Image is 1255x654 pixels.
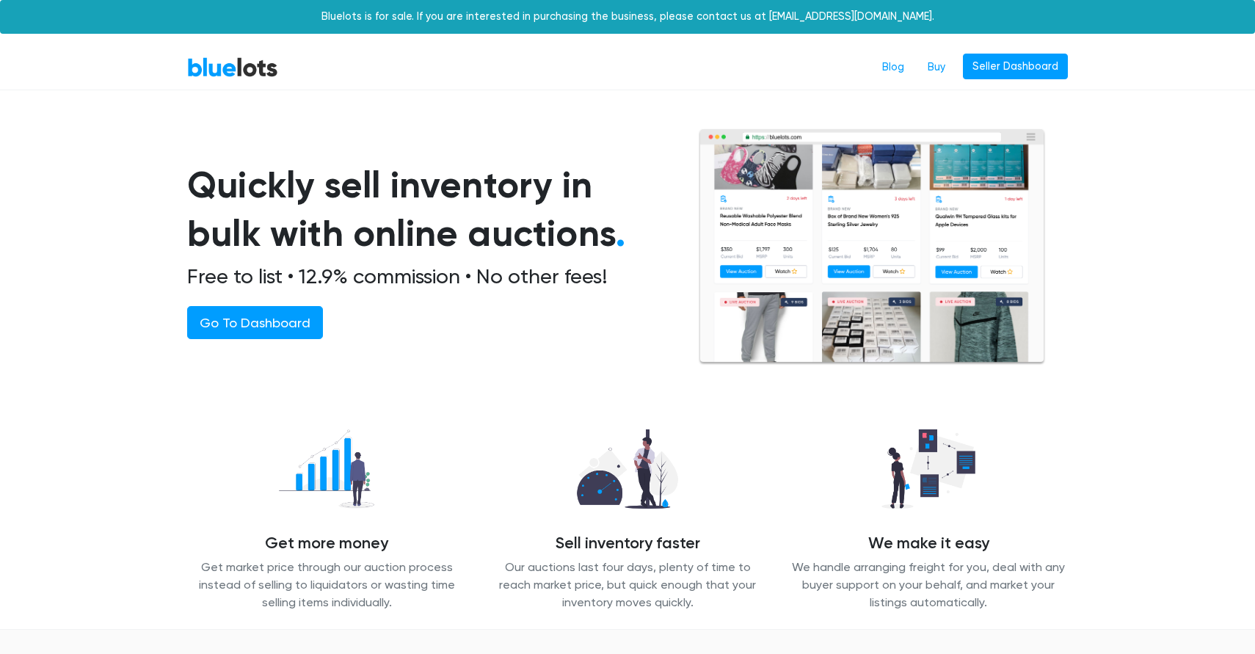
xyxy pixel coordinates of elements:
p: We handle arranging freight for you, deal with any buyer support on your behalf, and market your ... [789,559,1068,611]
span: . [616,211,625,255]
a: Blog [870,54,916,81]
h4: We make it easy [789,534,1068,553]
a: Seller Dashboard [963,54,1068,80]
a: Buy [916,54,957,81]
p: Get market price through our auction process instead of selling to liquidators or wasting time se... [187,559,466,611]
h1: Quickly sell inventory in bulk with online auctions [187,161,663,258]
img: sell_faster-bd2504629311caa3513348c509a54ef7601065d855a39eafb26c6393f8aa8a46.png [565,421,691,517]
a: Go To Dashboard [187,306,323,339]
h4: Sell inventory faster [488,534,767,553]
a: BlueLots [187,57,278,78]
h4: Get more money [187,534,466,553]
img: recover_more-49f15717009a7689fa30a53869d6e2571c06f7df1acb54a68b0676dd95821868.png [266,421,387,517]
p: Our auctions last four days, plenty of time to reach market price, but quick enough that your inv... [488,559,767,611]
img: browserlots-effe8949e13f0ae0d7b59c7c387d2f9fb811154c3999f57e71a08a1b8b46c466.png [698,128,1046,366]
h2: Free to list • 12.9% commission • No other fees! [187,264,663,289]
img: we_manage-77d26b14627abc54d025a00e9d5ddefd645ea4957b3cc0d2b85b0966dac19dae.png [870,421,987,517]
